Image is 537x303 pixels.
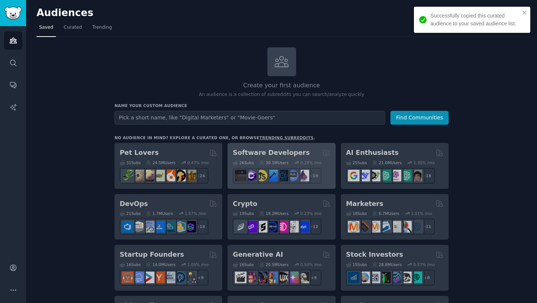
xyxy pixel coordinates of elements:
img: GummySearch logo [4,7,22,20]
h2: Audiences [37,7,466,19]
span: Trending [92,24,112,31]
span: Saved [39,24,53,31]
input: Pick a short name, like "Digital Marketers" or "Movie-Goers" [114,111,385,125]
h2: Create your first audience [114,81,449,90]
div: No audience in mind? Explore a curated one, or browse . [114,135,315,140]
button: close [522,10,527,16]
button: Find Communities [390,111,449,125]
span: Curated [64,24,82,31]
p: An audience is a collection of subreddits you can search/analyze quickly [114,91,449,98]
a: trending subreddits [259,135,313,140]
div: Successfully copied this curated audience to your saved audience list. [430,12,520,28]
a: Curated [61,22,85,37]
a: Trending [90,22,114,37]
a: Saved [37,22,56,37]
h3: Name your custom audience [114,103,449,108]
